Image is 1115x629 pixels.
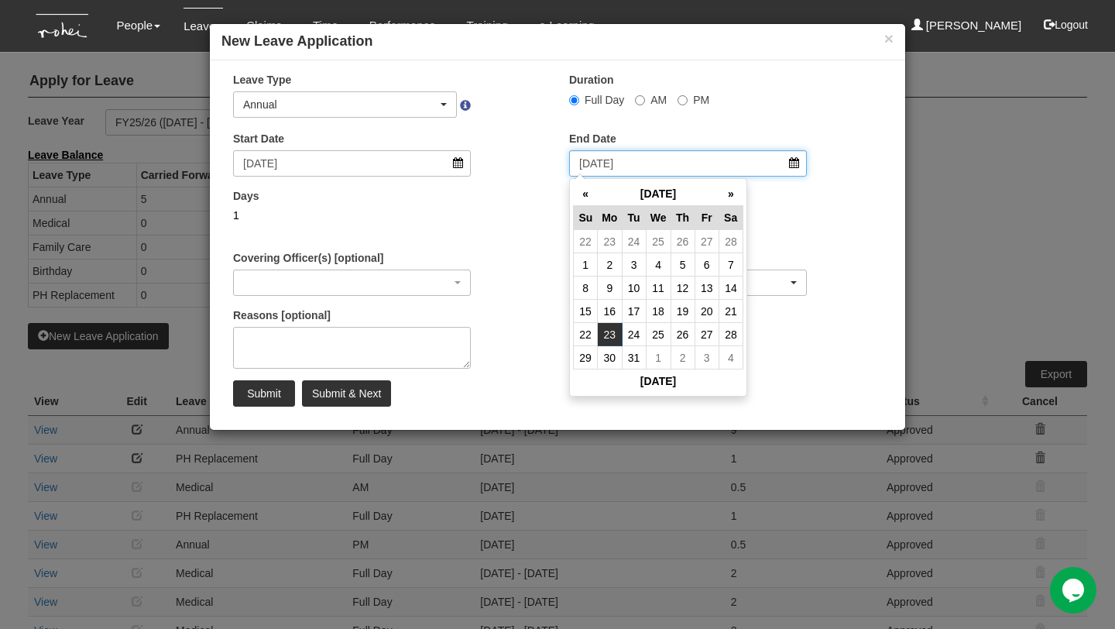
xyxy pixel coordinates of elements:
[671,230,695,253] td: 26
[646,230,671,253] td: 25
[574,277,598,300] td: 8
[598,230,622,253] td: 23
[671,323,695,346] td: 26
[695,300,719,323] td: 20
[695,253,719,277] td: 6
[574,346,598,369] td: 29
[646,346,671,369] td: 1
[719,206,743,230] th: Sa
[233,150,471,177] input: d/m/yyyy
[719,230,743,253] td: 28
[598,206,622,230] th: Mo
[598,253,622,277] td: 2
[646,206,671,230] th: We
[574,206,598,230] th: Su
[622,323,646,346] td: 24
[1050,567,1100,614] iframe: chat widget
[302,380,391,407] input: Submit & Next
[233,91,457,118] button: Annual
[650,94,667,106] span: AM
[719,253,743,277] td: 7
[233,208,471,223] div: 1
[622,206,646,230] th: Tu
[221,33,372,49] b: New Leave Application
[233,380,295,407] input: Submit
[574,253,598,277] td: 1
[574,182,598,206] th: «
[598,300,622,323] td: 16
[695,230,719,253] td: 27
[671,300,695,323] td: 19
[671,346,695,369] td: 2
[574,323,598,346] td: 22
[884,30,894,46] button: ×
[695,346,719,369] td: 3
[719,300,743,323] td: 21
[585,94,624,106] span: Full Day
[622,300,646,323] td: 17
[646,323,671,346] td: 25
[693,94,709,106] span: PM
[646,253,671,277] td: 4
[233,308,331,323] label: Reasons [optional]
[233,131,284,146] label: Start Date
[646,300,671,323] td: 18
[574,230,598,253] td: 22
[646,277,671,300] td: 11
[622,346,646,369] td: 31
[574,300,598,323] td: 15
[243,97,437,112] div: Annual
[671,206,695,230] th: Th
[233,188,259,204] label: Days
[695,277,719,300] td: 13
[233,72,291,88] label: Leave Type
[574,369,743,394] th: [DATE]
[598,277,622,300] td: 9
[569,72,614,88] label: Duration
[671,277,695,300] td: 12
[598,323,622,346] td: 23
[569,131,616,146] label: End Date
[569,150,807,177] input: d/m/yyyy
[598,346,622,369] td: 30
[622,277,646,300] td: 10
[622,230,646,253] td: 24
[671,253,695,277] td: 5
[598,182,719,206] th: [DATE]
[622,253,646,277] td: 3
[719,277,743,300] td: 14
[695,206,719,230] th: Fr
[719,182,743,206] th: »
[695,323,719,346] td: 27
[719,323,743,346] td: 28
[719,346,743,369] td: 4
[233,250,383,266] label: Covering Officer(s) [optional]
